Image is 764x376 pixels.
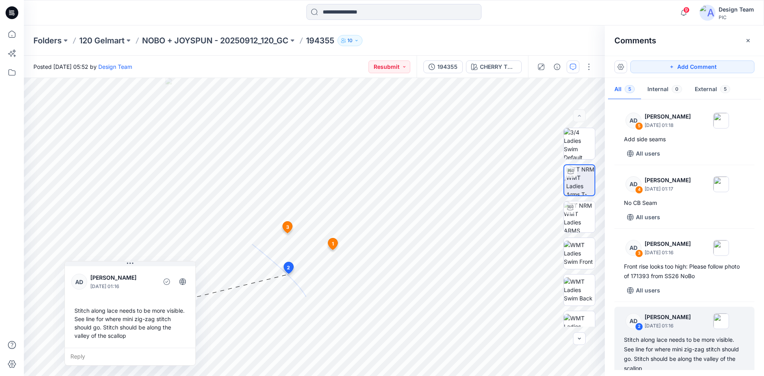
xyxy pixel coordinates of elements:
[33,35,62,46] a: Folders
[566,165,594,195] img: TT NRM WMT Ladies Arms T-POSE
[624,284,663,297] button: All users
[624,198,745,208] div: No CB Seam
[608,80,641,100] button: All
[645,185,691,193] p: [DATE] 01:17
[564,201,595,232] img: TT NRM WMT Ladies ARMS DOWN
[347,36,353,45] p: 10
[720,85,730,93] span: 5
[624,147,663,160] button: All users
[624,211,663,224] button: All users
[635,186,643,194] div: 4
[635,122,643,130] div: 5
[614,36,656,45] h2: Comments
[636,212,660,222] p: All users
[645,112,691,121] p: [PERSON_NAME]
[564,128,595,159] img: 3/4 Ladies Swim Default
[688,80,737,100] button: External
[625,85,635,93] span: 5
[641,80,688,100] button: Internal
[719,14,754,20] div: PIC
[672,85,682,93] span: 0
[624,335,745,373] div: Stitch along lace needs to be more visible. See line for where mini zig-zag stitch should go. Sti...
[645,249,691,257] p: [DATE] 01:16
[332,240,334,247] span: 1
[626,113,641,129] div: AD
[79,35,125,46] a: 120 Gelmart
[645,322,691,330] p: [DATE] 01:16
[645,239,691,249] p: [PERSON_NAME]
[700,5,715,21] img: avatar
[142,35,288,46] a: NOBO + JOYSPUN - 20250912_120_GC
[624,262,745,281] div: Front rise looks too high: Please follow photo of 171393 from SS26 NoBo
[287,264,290,271] span: 2
[626,313,641,329] div: AD
[683,7,690,13] span: 9
[636,286,660,295] p: All users
[630,60,754,73] button: Add Comment
[564,277,595,302] img: WMT Ladies Swim Back
[71,303,189,343] div: Stitch along lace needs to be more visible. See line for where mini zig-zag stitch should go. Sti...
[635,249,643,257] div: 3
[645,312,691,322] p: [PERSON_NAME]
[624,134,745,144] div: Add side seams
[90,273,155,282] p: [PERSON_NAME]
[90,282,155,290] p: [DATE] 01:16
[71,274,87,290] div: AD
[437,62,458,71] div: 194355
[564,314,595,339] img: WMT Ladies Swim Left
[65,348,195,365] div: Reply
[645,121,691,129] p: [DATE] 01:18
[626,176,641,192] div: AD
[466,60,522,73] button: CHERRY TOMATO
[564,241,595,266] img: WMT Ladies Swim Front
[33,62,132,71] span: Posted [DATE] 05:52 by
[551,60,563,73] button: Details
[480,62,516,71] div: CHERRY TOMATO
[306,35,334,46] p: 194355
[635,323,643,331] div: 2
[337,35,363,46] button: 10
[286,224,289,231] span: 3
[98,63,132,70] a: Design Team
[626,240,641,256] div: AD
[636,149,660,158] p: All users
[645,175,691,185] p: [PERSON_NAME]
[423,60,463,73] button: 194355
[719,5,754,14] div: Design Team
